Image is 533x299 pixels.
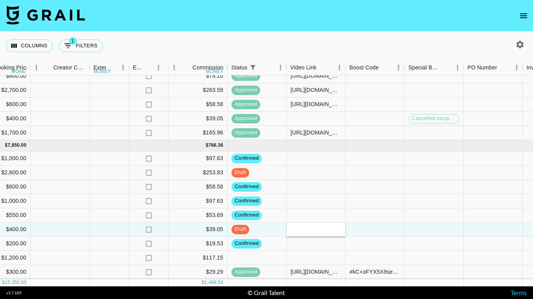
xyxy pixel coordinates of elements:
[144,62,155,73] button: Sort
[441,62,452,73] button: Sort
[231,169,249,176] span: draft
[6,6,85,24] img: Grail Talent
[316,62,328,73] button: Sort
[168,208,228,222] div: $53.69
[228,60,287,75] div: Status
[192,60,224,75] div: Commission
[6,290,22,295] div: v 1.7.105
[231,240,262,247] span: confirmed
[168,83,228,97] div: $263.59
[231,155,262,162] span: confirmed
[106,62,117,73] button: Sort
[346,60,405,75] div: Boost Code
[168,112,228,126] div: $39.05
[168,180,228,194] div: $58.58
[291,86,341,94] div: https://www.tiktok.com/@logi_lilly/video/7548260864781028615?is_from_webapp=1&sender_device=pc&we...
[291,129,341,136] div: https://www.instagram.com/reel/DPHJeE6DRG9/?utm_source=ig_web_copy_link&igsh=MzRlODBiNWFlZA==
[43,62,54,73] button: Sort
[468,60,497,75] div: PO Number
[231,183,262,191] span: confirmed
[206,142,209,149] div: $
[231,226,249,233] span: draft
[247,62,258,73] button: Show filters
[208,142,223,149] div: 766.36
[168,69,228,83] div: $78.10
[7,142,26,149] div: 7,850.00
[275,62,287,73] button: Menu
[350,60,379,75] div: Boost Code
[31,60,90,75] div: Creator Commmission Override
[291,72,341,80] div: https://www.tiktok.com/@logi_lilly/video/7550857360114257160?is_from_webapp=1&sender_device=pc&we...
[409,60,441,75] div: Special Booking Type
[117,62,129,73] button: Menu
[59,39,103,52] button: Show filters
[231,101,260,108] span: approved
[204,279,223,286] div: 1,498.54
[94,69,111,74] div: money
[168,251,228,265] div: $117.15
[168,166,228,180] div: $253.83
[5,279,26,286] div: 15,350.00
[409,115,459,122] span: Cancelled campaign production fee
[231,115,260,122] span: approved
[248,289,285,297] div: © Grail Talent
[393,62,405,73] button: Menu
[6,39,53,52] button: Select columns
[153,62,165,73] button: Menu
[291,100,341,108] div: https://www.tiktok.com/@logi_lilly/video/7554191456332762386?is_from_webapp=1&sender_device=pc&we...
[168,126,228,140] div: $165.96
[497,62,508,73] button: Sort
[133,60,144,75] div: Expenses: Remove Commission?
[516,8,531,24] button: open drawer
[287,60,346,75] div: Video Link
[231,72,260,80] span: approved
[168,222,228,237] div: $39.05
[168,151,228,166] div: $97.63
[2,279,5,286] div: $
[69,37,77,45] span: 1
[231,211,262,219] span: confirmed
[11,69,29,74] div: money
[231,60,248,75] div: Status
[181,62,192,73] button: Sort
[5,142,7,149] div: $
[168,62,180,73] button: Menu
[511,289,527,296] a: Terms
[258,62,269,73] button: Sort
[129,60,168,75] div: Expenses: Remove Commission?
[452,62,464,73] button: Menu
[334,62,346,73] button: Menu
[231,197,262,205] span: confirmed
[202,279,204,286] div: $
[231,86,260,94] span: approved
[231,268,260,276] span: approved
[291,60,317,75] div: Video Link
[511,62,523,73] button: Menu
[54,60,86,75] div: Creator Commmission Override
[231,129,260,136] span: approved
[168,237,228,251] div: $19.53
[206,69,224,74] div: money
[350,268,400,276] div: #kC+oFYX5X9seVFJJL53b/gNU5EsHm5QM2PJOUBf30W/08uRL1j7OwLpX0cZpYtM=
[379,62,390,73] button: Sort
[464,60,523,75] div: PO Number
[291,268,341,276] div: https://www.tiktok.com/@kailahrhian/video/7558233830050614559?_r=1&_t=ZP-90KncYAwHU6
[405,60,464,75] div: Special Booking Type
[247,62,258,73] div: 1 active filter
[168,97,228,112] div: $58.58
[31,62,43,73] button: Menu
[168,265,228,279] div: $29.29
[168,194,228,208] div: $97.63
